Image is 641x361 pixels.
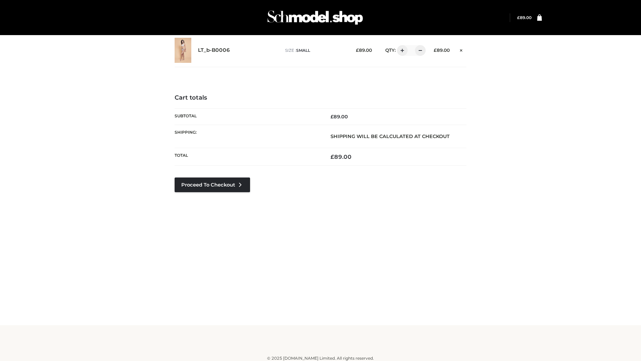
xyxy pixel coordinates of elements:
[331,114,348,120] bdi: 89.00
[175,177,250,192] a: Proceed to Checkout
[331,114,334,120] span: £
[434,47,437,53] span: £
[331,133,450,139] strong: Shipping will be calculated at checkout
[356,47,359,53] span: £
[175,125,320,148] th: Shipping:
[331,153,334,160] span: £
[456,45,466,54] a: Remove this item
[379,45,423,56] div: QTY:
[285,47,346,53] p: size :
[175,108,320,125] th: Subtotal
[434,47,450,53] bdi: 89.00
[517,15,520,20] span: £
[265,4,365,31] img: Schmodel Admin 964
[331,153,352,160] bdi: 89.00
[356,47,372,53] bdi: 89.00
[517,15,531,20] bdi: 89.00
[296,48,310,53] span: SMALL
[198,47,230,53] a: LT_b-B0006
[517,15,531,20] a: £89.00
[175,38,191,63] img: LT_b-B0006 - SMALL
[175,94,466,102] h4: Cart totals
[175,148,320,166] th: Total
